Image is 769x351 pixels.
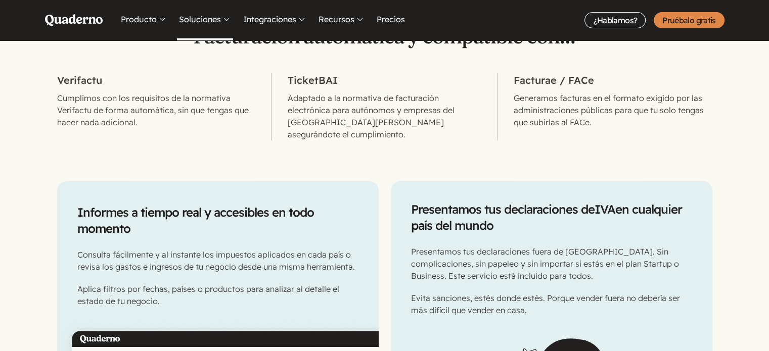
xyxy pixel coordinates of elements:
h2: Facturae / FACe [514,73,712,88]
abbr: Impuesto sobre el Valor Añadido [595,202,615,217]
a: Pruébalo gratis [654,12,724,28]
p: Consulta fácilmente y al instante los impuestos aplicados en cada país o revisa los gastos e ingr... [77,248,358,273]
a: ¿Hablamos? [584,12,646,28]
p: Cumplimos con los requisitos de la normativa Verifactu de forma automática, sin que tengas que ha... [57,92,255,128]
h2: Informes a tiempo real y accesibles en todo momento [77,204,358,236]
p: Generamos facturas en el formato exigido por las administraciones públicas para que tu solo tenga... [514,92,712,128]
p: Presentamos tus declaraciones fuera de [GEOGRAPHIC_DATA]. Sin complicaciones, sin papeleo y sin i... [411,245,692,282]
h2: Presentamos tus declaraciones de en cualquier país del mundo [411,201,692,233]
h2: TicketBAI [288,73,481,88]
p: Evita sanciones, estés donde estés. Porque vender fuera no debería ser más difícil que vender en ... [411,292,692,316]
h2: Verifactu [57,73,255,88]
p: Aplica filtros por fechas, países o productos para analizar al detalle el estado de tu negocio. [77,283,358,307]
p: Adaptado a la normativa de facturación electrónica para autónomos y empresas del [GEOGRAPHIC_DATA... [288,92,481,140]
